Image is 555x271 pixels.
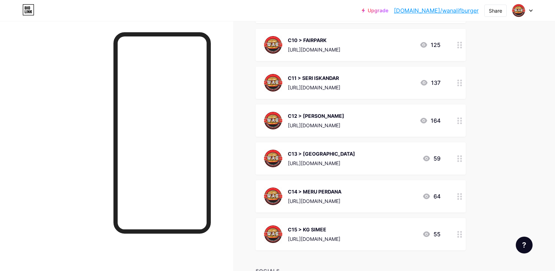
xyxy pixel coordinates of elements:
[422,192,440,201] div: 64
[288,112,344,120] div: C12 > [PERSON_NAME]
[419,116,440,125] div: 164
[512,4,525,17] img: WanAlif Burger Wan Alif Burger
[422,230,440,238] div: 55
[288,36,340,44] div: C10 > FAIRPARK
[288,226,340,233] div: C15 > KG SIMEE
[420,79,440,87] div: 137
[288,235,340,243] div: [URL][DOMAIN_NAME]
[362,8,388,13] a: Upgrade
[419,41,440,49] div: 125
[264,187,282,205] img: C14 > MERU PERDANA
[288,84,340,91] div: [URL][DOMAIN_NAME]
[264,36,282,54] img: C10 > FAIRPARK
[288,122,344,129] div: [URL][DOMAIN_NAME]
[288,197,341,205] div: [URL][DOMAIN_NAME]
[288,74,340,82] div: C11 > SERI ISKANDAR
[288,160,355,167] div: [URL][DOMAIN_NAME]
[288,150,355,157] div: C13 > [GEOGRAPHIC_DATA]
[264,111,282,130] img: C12 > SRI SAYANG
[264,225,282,243] img: C15 > KG SIMEE
[394,6,479,15] a: [DOMAIN_NAME]/wanalifburger
[264,149,282,168] img: C13 > TERMINAL AMAN JAYA
[288,188,341,195] div: C14 > MERU PERDANA
[288,46,340,53] div: [URL][DOMAIN_NAME]
[264,74,282,92] img: C11 > SERI ISKANDAR
[422,154,440,163] div: 59
[489,7,502,14] div: Share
